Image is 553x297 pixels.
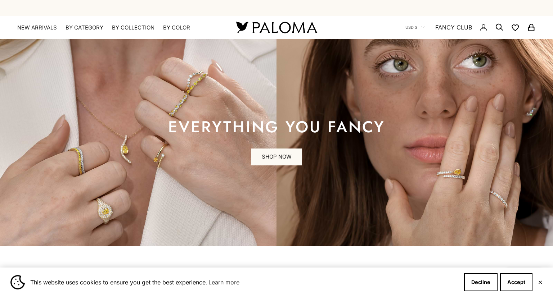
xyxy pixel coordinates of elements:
[405,24,424,31] button: USD $
[251,148,302,166] a: SHOP NOW
[207,277,240,288] a: Learn more
[500,273,532,291] button: Accept
[464,273,498,291] button: Decline
[538,280,543,284] button: Close
[163,24,190,31] summary: By Color
[405,16,536,39] nav: Secondary navigation
[405,24,417,31] span: USD $
[168,120,385,134] p: EVERYTHING YOU FANCY
[112,24,154,31] summary: By Collection
[30,277,458,288] span: This website uses cookies to ensure you get the best experience.
[17,24,219,31] nav: Primary navigation
[10,275,25,289] img: Cookie banner
[435,23,472,32] a: FANCY CLUB
[17,24,57,31] a: NEW ARRIVALS
[66,24,103,31] summary: By Category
